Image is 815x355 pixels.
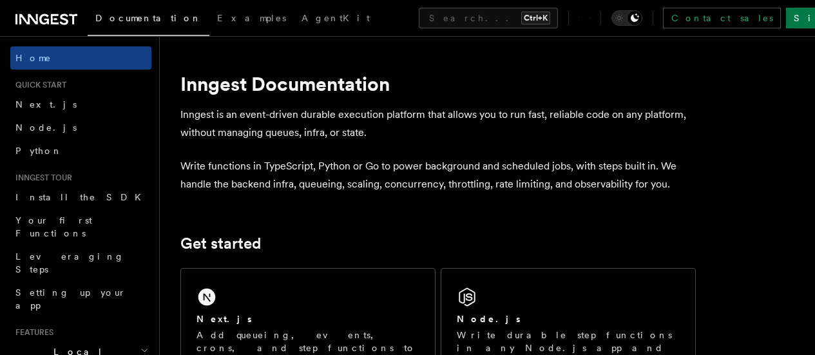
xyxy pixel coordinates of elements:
span: Python [15,146,62,156]
h2: Node.js [457,312,521,325]
a: Your first Functions [10,209,151,245]
kbd: Ctrl+K [521,12,550,24]
span: Node.js [15,122,77,133]
span: Install the SDK [15,192,149,202]
a: Python [10,139,151,162]
span: AgentKit [302,13,370,23]
p: Inngest is an event-driven durable execution platform that allows you to run fast, reliable code ... [180,106,696,142]
span: Quick start [10,80,66,90]
a: Documentation [88,4,209,36]
span: Next.js [15,99,77,110]
p: Write functions in TypeScript, Python or Go to power background and scheduled jobs, with steps bu... [180,157,696,193]
span: Your first Functions [15,215,92,238]
a: Home [10,46,151,70]
a: Node.js [10,116,151,139]
a: Examples [209,4,294,35]
span: Examples [217,13,286,23]
h1: Inngest Documentation [180,72,696,95]
span: Home [15,52,52,64]
h2: Next.js [197,312,252,325]
button: Toggle dark mode [611,10,642,26]
span: Features [10,327,53,338]
span: Setting up your app [15,287,126,311]
a: Next.js [10,93,151,116]
a: AgentKit [294,4,378,35]
span: Leveraging Steps [15,251,124,274]
span: Inngest tour [10,173,72,183]
a: Get started [180,235,261,253]
a: Setting up your app [10,281,151,317]
a: Leveraging Steps [10,245,151,281]
a: Contact sales [663,8,781,28]
span: Documentation [95,13,202,23]
a: Install the SDK [10,186,151,209]
button: Search...Ctrl+K [419,8,558,28]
